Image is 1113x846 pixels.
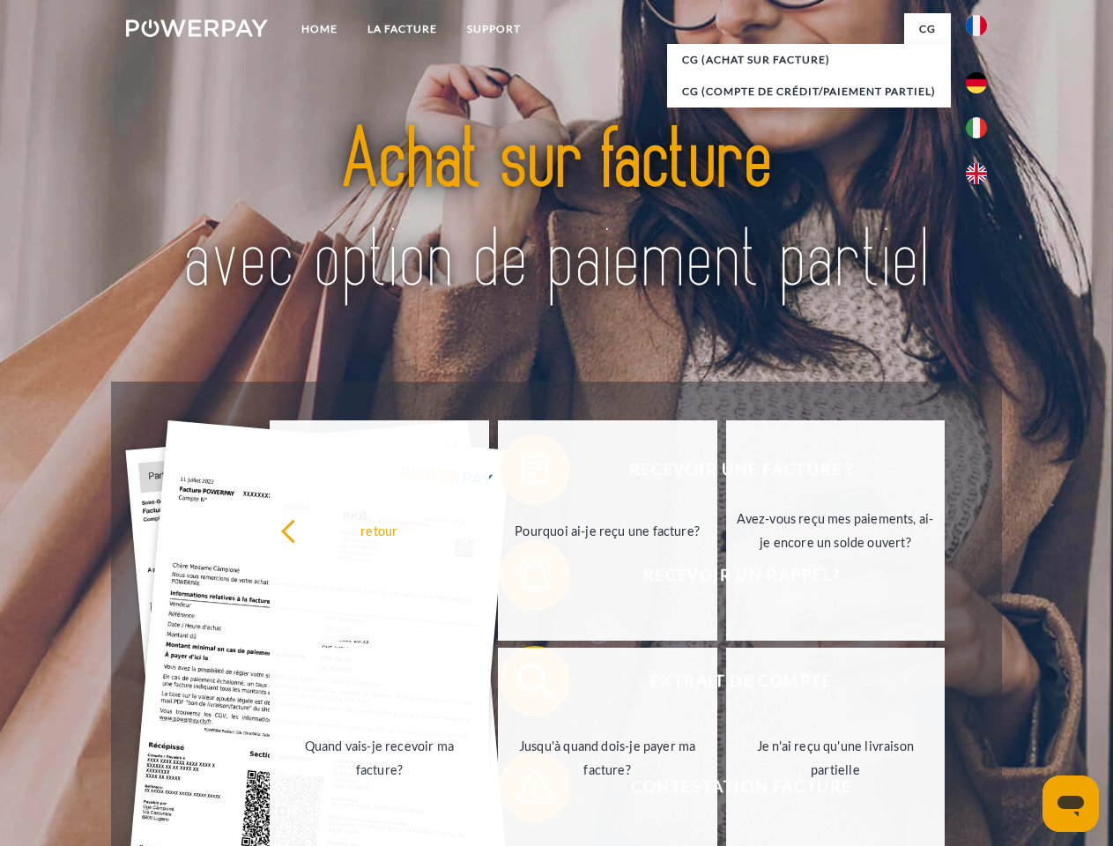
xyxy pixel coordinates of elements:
[966,163,987,184] img: en
[452,13,536,45] a: Support
[667,44,951,76] a: CG (achat sur facture)
[966,117,987,138] img: it
[508,518,707,542] div: Pourquoi ai-je reçu une facture?
[966,72,987,93] img: de
[508,734,707,782] div: Jusqu'à quand dois-je payer ma facture?
[126,19,268,37] img: logo-powerpay-white.svg
[667,76,951,108] a: CG (Compte de crédit/paiement partiel)
[286,13,352,45] a: Home
[726,420,946,641] a: Avez-vous reçu mes paiements, ai-je encore un solde ouvert?
[352,13,452,45] a: LA FACTURE
[737,734,935,782] div: Je n'ai reçu qu'une livraison partielle
[280,734,479,782] div: Quand vais-je recevoir ma facture?
[1043,775,1099,832] iframe: Bouton de lancement de la fenêtre de messagerie
[168,85,945,338] img: title-powerpay_fr.svg
[737,507,935,554] div: Avez-vous reçu mes paiements, ai-je encore un solde ouvert?
[904,13,951,45] a: CG
[280,518,479,542] div: retour
[966,15,987,36] img: fr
